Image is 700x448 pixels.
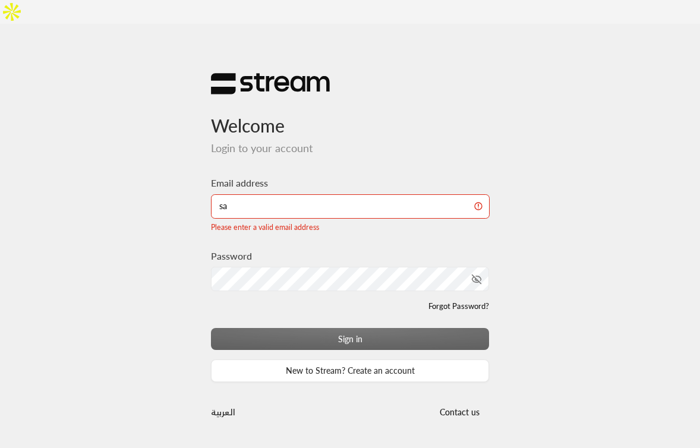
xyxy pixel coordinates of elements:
[211,222,489,234] div: Please enter a valid email address
[211,359,489,381] a: New to Stream? Create an account
[428,301,489,313] a: Forgot Password?
[430,407,489,417] a: Contact us
[211,401,235,423] a: العربية
[466,269,487,289] button: toggle password visibility
[211,176,268,190] label: Email address
[430,401,489,423] button: Contact us
[211,72,330,96] img: Stream Logo
[211,194,490,219] input: Type your email here
[211,249,252,263] label: Password
[211,95,489,136] h3: Welcome
[211,142,489,155] h5: Login to your account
